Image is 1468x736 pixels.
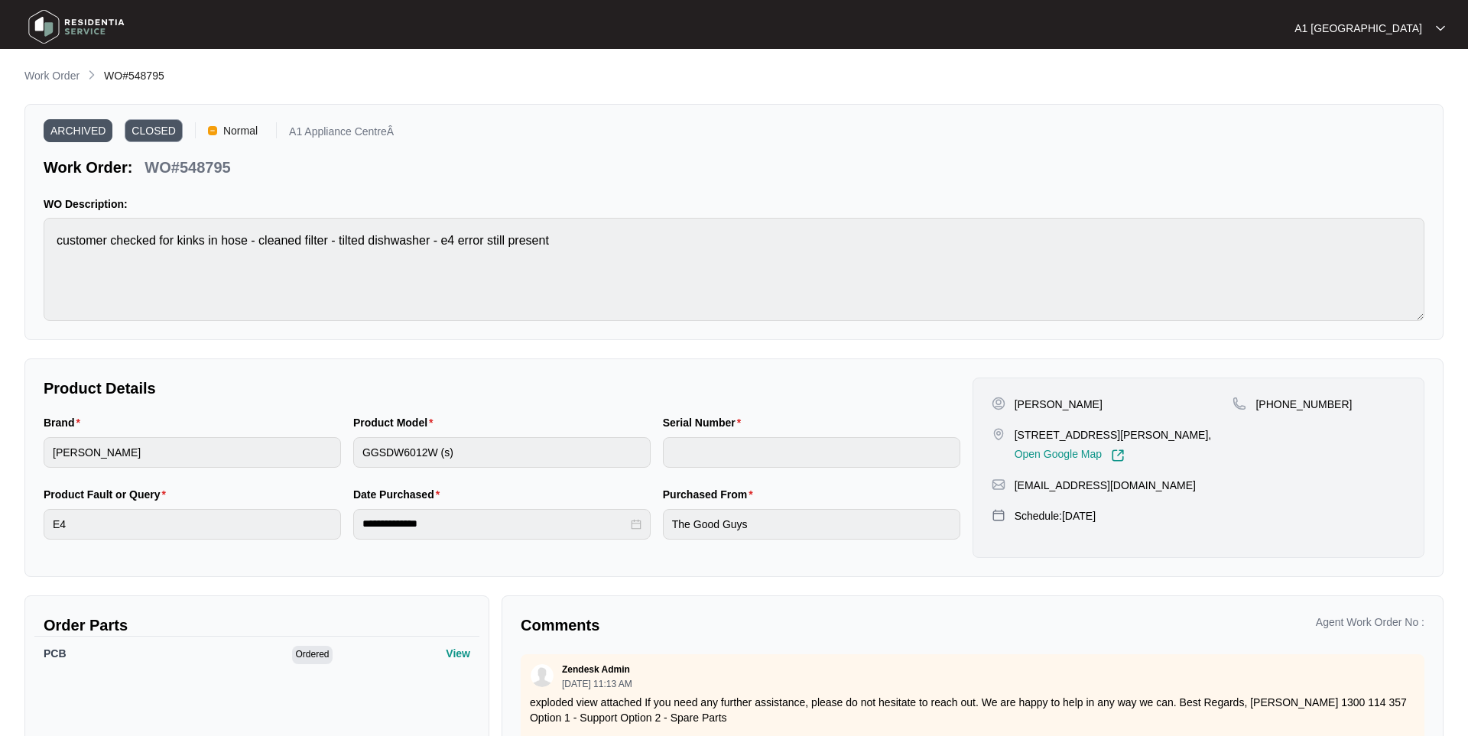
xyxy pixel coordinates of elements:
[289,126,394,142] p: A1 Appliance CentreÂ
[24,68,80,83] p: Work Order
[44,415,86,430] label: Brand
[353,437,651,468] input: Product Model
[23,4,130,50] img: residentia service logo
[992,478,1005,491] img: map-pin
[44,218,1424,321] textarea: customer checked for kinks in hose - cleaned filter - tilted dishwasher - e4 error still present
[145,157,230,178] p: WO#548795
[104,70,164,82] span: WO#548795
[44,378,960,399] p: Product Details
[663,437,960,468] input: Serial Number
[663,487,759,502] label: Purchased From
[992,397,1005,410] img: user-pin
[44,157,132,178] p: Work Order:
[992,508,1005,522] img: map-pin
[1436,24,1445,32] img: dropdown arrow
[217,119,264,142] span: Normal
[663,509,960,540] input: Purchased From
[44,487,172,502] label: Product Fault or Query
[530,695,1415,725] p: exploded view attached If you need any further assistance, please do not hesitate to reach out. W...
[663,415,747,430] label: Serial Number
[1255,397,1352,412] p: [PHONE_NUMBER]
[44,509,341,540] input: Product Fault or Query
[44,196,1424,212] p: WO Description:
[44,437,341,468] input: Brand
[44,119,112,142] span: ARCHIVED
[1015,427,1212,443] p: [STREET_ADDRESS][PERSON_NAME],
[86,69,98,81] img: chevron-right
[1233,397,1246,410] img: map-pin
[44,647,67,660] span: PCB
[1015,397,1103,412] p: [PERSON_NAME]
[1015,449,1125,462] a: Open Google Map
[1015,478,1196,493] p: [EMAIL_ADDRESS][DOMAIN_NAME]
[562,663,630,676] p: Zendesk Admin
[1294,21,1422,36] p: A1 [GEOGRAPHIC_DATA]
[446,646,470,661] p: View
[208,126,217,135] img: Vercel Logo
[125,119,183,142] span: CLOSED
[362,516,628,532] input: Date Purchased
[292,646,332,664] span: Ordered
[992,427,1005,441] img: map-pin
[21,68,83,85] a: Work Order
[353,415,440,430] label: Product Model
[562,679,632,689] p: [DATE] 11:13 AM
[44,614,470,636] p: Order Parts
[1316,614,1424,630] p: Agent Work Order No :
[1015,508,1096,524] p: Schedule: [DATE]
[353,487,446,502] label: Date Purchased
[521,614,962,636] p: Comments
[531,664,554,687] img: user.svg
[1111,449,1125,462] img: Link-External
